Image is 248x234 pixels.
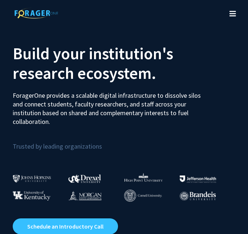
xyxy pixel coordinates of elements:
img: Morgan State University [68,191,102,200]
img: Johns Hopkins University [13,175,51,182]
img: University of Kentucky [13,191,50,201]
img: ForagerOne Logo [11,8,62,19]
p: Trusted by leading organizations [13,132,235,152]
h2: Build your institution's research ecosystem. [13,44,235,83]
img: Thomas Jefferson University [180,175,216,182]
img: High Point University [124,173,163,182]
p: ForagerOne provides a scalable digital infrastructure to dissolve silos and connect students, fac... [13,86,208,126]
img: Brandeis University [180,191,216,201]
img: Cornell University [124,190,162,202]
img: Drexel University [68,174,101,183]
